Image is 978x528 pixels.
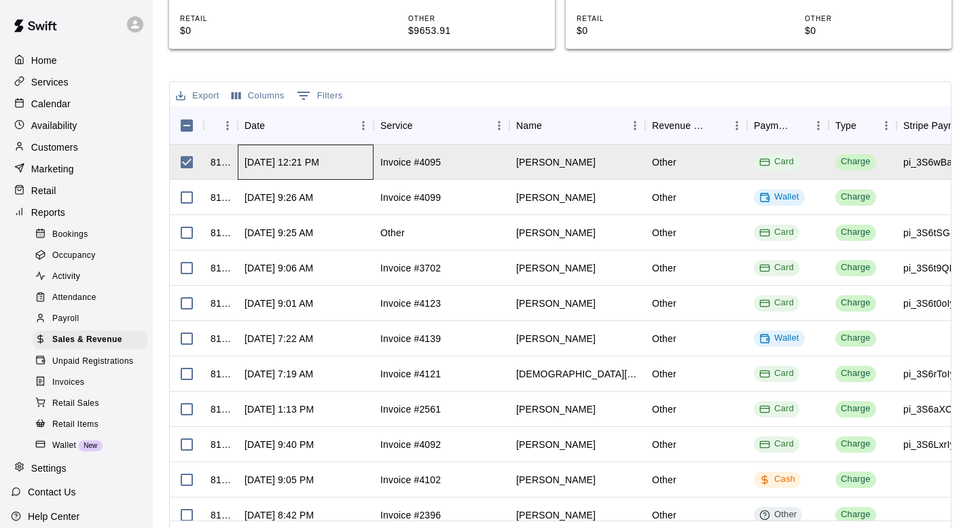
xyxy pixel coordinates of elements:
div: Other [652,191,676,204]
div: Card [759,402,794,415]
a: Activity [33,267,153,288]
div: Other [652,508,676,522]
div: Charge [841,508,871,521]
a: Retail Items [33,414,153,435]
div: Other [652,402,676,416]
div: Charge [841,261,871,274]
div: Tiffany Lamont [516,155,596,169]
div: Jonathan Schmitt [516,226,596,240]
a: Retail Sales [33,393,153,414]
button: Select columns [228,86,288,107]
div: Sep 11, 2025, 8:42 PM [244,508,314,522]
a: Reports [11,202,142,223]
div: Invoice #4123 [380,297,441,310]
p: RETAIL [577,14,712,24]
div: Jonathan Schmitt [516,191,596,204]
span: Payroll [52,312,79,326]
div: 811526 [211,508,231,522]
button: Menu [625,115,645,136]
div: Type [829,107,896,145]
div: Sales & Revenue [33,331,147,350]
div: Occupancy [33,246,147,265]
button: Sort [856,116,875,135]
p: $0 [180,24,316,38]
div: Charge [841,191,871,204]
div: Retail [11,181,142,201]
button: Sort [542,116,561,135]
p: Calendar [31,97,71,111]
div: Other [380,226,405,240]
span: Activity [52,270,80,284]
div: Other [652,367,676,381]
p: $0 [577,24,712,38]
p: Help Center [28,510,79,523]
div: Sep 13, 2025, 9:01 AM [244,297,313,310]
div: 813526 [211,332,231,345]
div: Brad Shinavar [516,332,596,345]
div: Lance Gregory [516,402,596,416]
div: Type [835,107,856,145]
div: Unpaid Registrations [33,352,147,371]
a: Invoices [33,372,153,393]
div: Cash [759,473,795,486]
a: Marketing [11,159,142,179]
div: 813592 [211,297,231,310]
div: Payroll [33,309,147,328]
p: OTHER [805,14,941,24]
button: Show filters [293,85,346,107]
div: 813854 [211,155,231,169]
div: 811653 [211,438,231,451]
div: Services [11,72,142,92]
div: Isaac Strittmatter [516,438,596,451]
div: Attendance [33,288,147,307]
div: Nicholas Rodriguez [516,508,596,522]
p: Marketing [31,162,74,176]
a: Payroll [33,309,153,330]
div: Invoice #4095 [380,155,441,169]
a: Bookings [33,224,153,245]
a: Occupancy [33,245,153,266]
div: WalletNew [33,436,147,455]
div: Retail Items [33,415,147,434]
div: Invoices [33,373,147,392]
span: Bookings [52,228,88,242]
a: WalletNew [33,435,153,456]
div: Wallet [759,191,799,204]
button: Sort [708,116,727,135]
div: Evan Pohlman [516,367,638,381]
div: Michael Terrin [516,261,596,275]
div: Sep 11, 2025, 9:40 PM [244,438,314,451]
p: $0 [805,24,941,38]
div: Other [652,473,676,487]
a: Customers [11,137,142,157]
div: Other [652,261,676,275]
div: Invoice #4121 [380,367,441,381]
a: Settings [11,458,142,478]
span: Retail Items [52,418,98,432]
div: Service [374,107,509,145]
div: Service [380,107,413,145]
div: Date [244,107,265,145]
div: Sep 13, 2025, 12:21 PM [244,155,319,169]
div: 813598 [211,261,231,275]
div: Retail Sales [33,394,147,413]
p: Reports [31,206,65,219]
div: Card [759,438,794,451]
span: Retail Sales [52,397,99,411]
div: Bookings [33,225,147,244]
div: Charge [841,473,871,486]
button: Sort [413,116,432,135]
button: Sort [789,116,808,135]
span: Wallet [52,439,76,453]
div: Charge [841,297,871,309]
span: New [78,442,103,449]
div: Other [652,226,676,240]
a: Unpaid Registrations [33,351,153,372]
div: Other [759,508,797,521]
div: Card [759,297,794,309]
div: Invoice #4102 [380,473,441,487]
div: Charge [841,438,871,451]
div: Wallet [759,332,799,345]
